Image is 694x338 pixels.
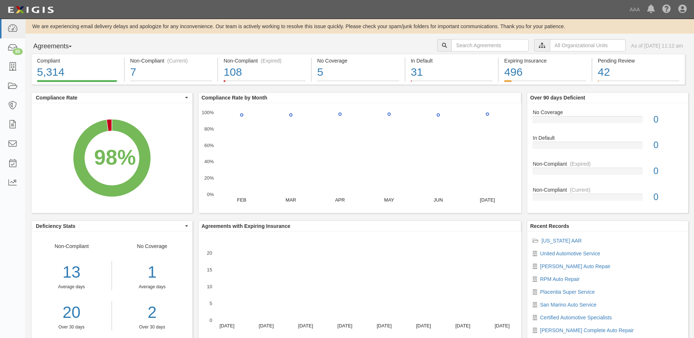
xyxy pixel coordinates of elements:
[648,139,688,152] div: 0
[499,80,592,86] a: Expiring Insurance496
[36,94,183,101] span: Compliance Rate
[540,263,610,269] a: [PERSON_NAME] Auto Repair
[495,323,510,328] text: [DATE]
[112,243,192,330] div: No Coverage
[540,302,596,308] a: San Marino Auto Service
[218,80,311,86] a: Non-Compliant(Expired)108
[31,80,124,86] a: Compliant5,314
[533,134,683,160] a: In Default0
[202,110,214,115] text: 100%
[540,276,579,282] a: RPM Auto Repair
[335,197,345,203] text: APR
[541,238,582,244] a: [US_STATE] AAR
[117,301,187,324] a: 2
[202,223,290,229] b: Agreements with Expiring Insurance
[570,160,591,168] div: (Expired)
[550,39,626,52] input: All Organizational Units
[237,197,246,203] text: FEB
[411,57,493,64] div: In Default
[117,284,187,290] div: Average days
[37,64,119,80] div: 5,314
[207,250,212,256] text: 20
[530,223,569,229] b: Recent Records
[36,222,183,230] span: Deficiency Stats
[527,109,688,116] div: No Coverage
[202,95,267,101] b: Compliance Rate by Month
[220,323,235,328] text: [DATE]
[504,57,586,64] div: Expiring Insurance
[31,301,112,324] a: 20
[31,324,112,330] div: Over 30 days
[527,186,688,194] div: Non-Compliant
[626,2,644,17] a: AAA
[31,261,112,284] div: 13
[570,186,590,194] div: (Current)
[31,39,86,54] button: Agreements
[204,126,214,132] text: 80%
[130,64,212,80] div: 7
[533,160,683,186] a: Non-Compliant(Expired)0
[167,57,188,64] div: (Current)
[533,109,683,135] a: No Coverage0
[451,39,529,52] input: Search Agreements
[540,289,594,295] a: Placentia Super Service
[204,142,214,148] text: 60%
[31,93,192,103] button: Compliance Rate
[31,103,192,213] svg: A chart.
[117,324,187,330] div: Over 30 days
[598,57,679,64] div: Pending Review
[540,315,612,320] a: Certified Automotive Specialists
[317,57,399,64] div: No Coverage
[416,323,431,328] text: [DATE]
[125,80,218,86] a: Non-Compliant(Current)7
[285,197,296,203] text: MAR
[312,80,405,86] a: No Coverage5
[210,301,212,306] text: 5
[540,327,634,333] a: [PERSON_NAME] Complete Auto Repair
[224,57,305,64] div: Non-Compliant (Expired)
[207,192,214,197] text: 0%
[648,113,688,126] div: 0
[337,323,352,328] text: [DATE]
[662,5,671,14] i: Help Center - Complianz
[298,323,313,328] text: [DATE]
[527,160,688,168] div: Non-Compliant
[455,323,470,328] text: [DATE]
[530,95,585,101] b: Over 90 days Deficient
[377,323,392,328] text: [DATE]
[411,64,493,80] div: 31
[592,80,685,86] a: Pending Review42
[648,165,688,178] div: 0
[204,159,214,164] text: 40%
[199,103,521,213] svg: A chart.
[224,64,305,80] div: 108
[434,197,443,203] text: JUN
[405,80,498,86] a: In Default31
[259,323,274,328] text: [DATE]
[130,57,212,64] div: Non-Compliant (Current)
[598,64,679,80] div: 42
[31,284,112,290] div: Average days
[94,143,136,172] div: 98%
[210,318,212,323] text: 0
[480,197,495,203] text: [DATE]
[648,191,688,204] div: 0
[533,186,683,207] a: Non-Compliant(Current)0
[207,284,212,289] text: 10
[204,175,214,181] text: 20%
[317,64,399,80] div: 5
[504,64,586,80] div: 496
[5,3,56,16] img: logo-5460c22ac91f19d4615b14bd174203de0afe785f0fc80cf4dbbc73dc1793850b.png
[37,57,119,64] div: Compliant
[31,243,112,330] div: Non-Compliant
[13,48,23,55] div: 65
[117,261,187,284] div: 1
[207,267,212,273] text: 15
[631,42,683,49] div: As of [DATE] 11:12 am
[384,197,394,203] text: MAY
[540,251,600,256] a: United Automotive Service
